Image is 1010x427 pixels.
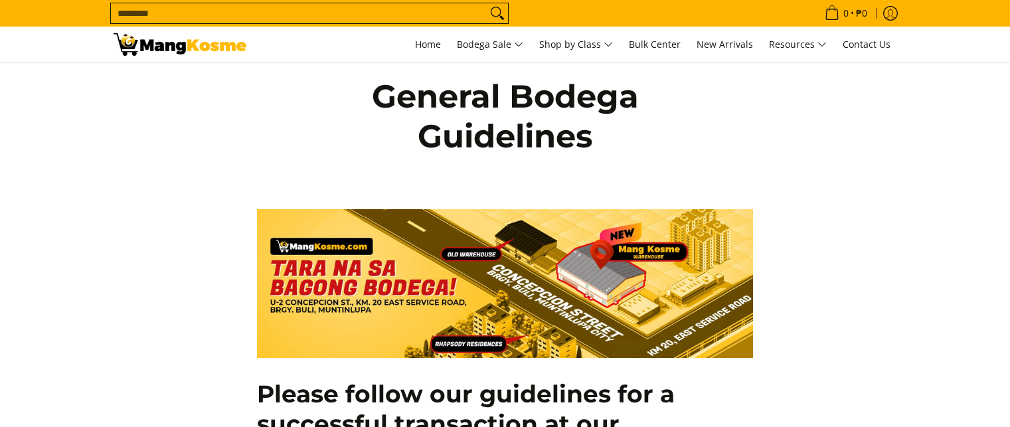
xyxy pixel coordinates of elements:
span: • [821,6,871,21]
a: Resources [762,27,833,62]
button: Search [487,3,508,23]
span: ₱0 [854,9,869,18]
span: Bodega Sale [457,37,523,53]
a: Bodega Sale [450,27,530,62]
nav: Main Menu [260,27,897,62]
a: New Arrivals [690,27,760,62]
span: New Arrivals [697,38,753,50]
a: Shop by Class [533,27,620,62]
span: Home [415,38,441,50]
a: Bulk Center [622,27,687,62]
span: Shop by Class [539,37,613,53]
h1: General Bodega Guidelines [313,76,698,156]
span: Bulk Center [629,38,681,50]
img: Bodega Customers Reminders l Mang Kosme: Home Appliance Warehouse Sale [114,33,246,56]
span: Contact Us [843,38,890,50]
a: Home [408,27,448,62]
span: Resources [769,37,827,53]
a: Contact Us [836,27,897,62]
span: 0 [841,9,851,18]
img: tara sa warehouse ni mang kosme [257,209,753,359]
